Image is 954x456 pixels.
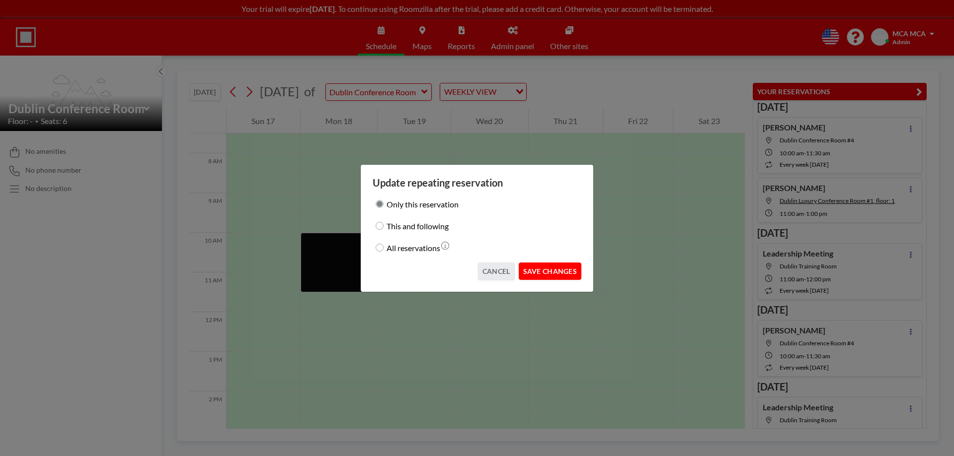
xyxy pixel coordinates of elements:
h3: Update repeating reservation [373,177,581,189]
button: CANCEL [478,262,515,280]
button: SAVE CHANGES [519,262,581,280]
label: All reservations [387,241,440,255]
label: This and following [387,219,449,233]
label: Only this reservation [387,197,459,211]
